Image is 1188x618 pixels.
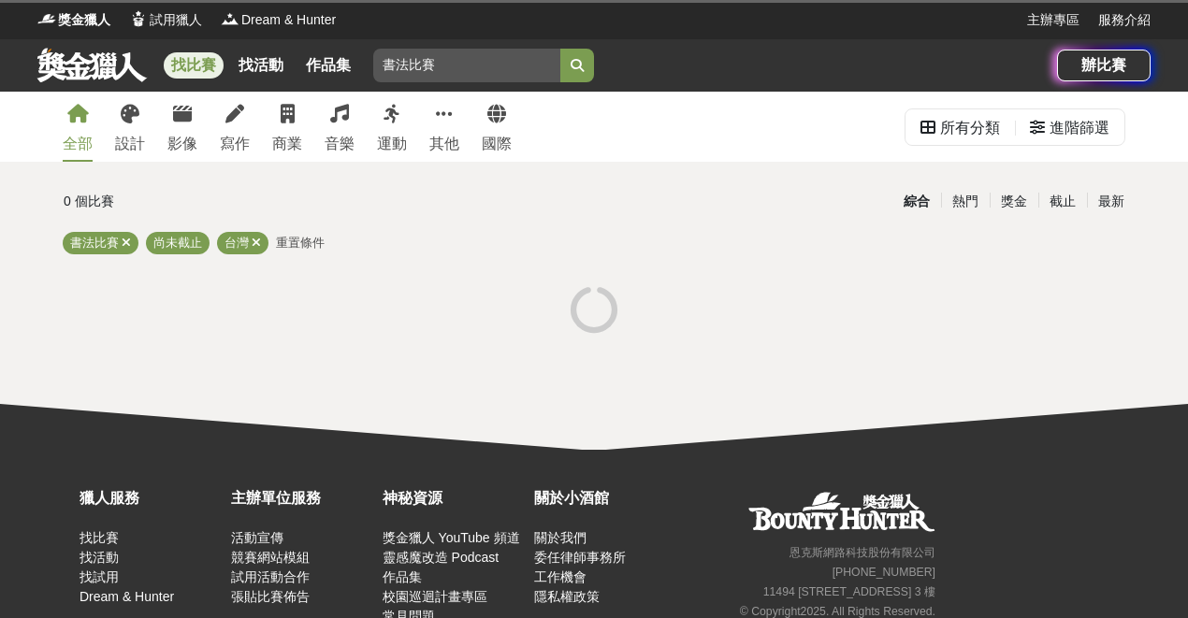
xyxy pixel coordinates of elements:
[1038,185,1087,218] div: 截止
[534,487,676,510] div: 關於小酒館
[153,236,202,250] span: 尚未截止
[231,589,310,604] a: 張貼比賽佈告
[383,569,422,584] a: 作品集
[383,487,525,510] div: 神秘資源
[231,52,291,79] a: 找活動
[231,550,310,565] a: 競賽網站模組
[276,236,325,250] span: 重置條件
[482,133,512,155] div: 國際
[272,133,302,155] div: 商業
[115,133,145,155] div: 設計
[325,92,355,162] a: 音樂
[790,546,935,559] small: 恩克斯網路科技股份有限公司
[383,530,520,545] a: 獎金獵人 YouTube 頻道
[80,569,119,584] a: 找試用
[383,589,487,604] a: 校園巡迴計畫專區
[941,185,990,218] div: 熱門
[167,133,197,155] div: 影像
[129,9,148,28] img: Logo
[325,133,355,155] div: 音樂
[129,10,202,30] a: Logo試用獵人
[58,10,110,30] span: 獎金獵人
[70,236,119,250] span: 書法比賽
[377,92,407,162] a: 運動
[373,49,560,82] input: 全球自行車設計比賽
[383,550,499,565] a: 靈感魔改造 Podcast
[37,10,110,30] a: Logo獎金獵人
[231,569,310,584] a: 試用活動合作
[80,530,119,545] a: 找比賽
[1087,185,1136,218] div: 最新
[833,566,935,579] small: [PHONE_NUMBER]
[534,550,626,565] a: 委任律師事務所
[272,92,302,162] a: 商業
[1057,50,1151,81] a: 辦比賽
[298,52,358,79] a: 作品集
[1050,109,1109,147] div: 進階篩選
[221,10,336,30] a: LogoDream & Hunter
[220,92,250,162] a: 寫作
[231,487,373,510] div: 主辦單位服務
[482,92,512,162] a: 國際
[892,185,941,218] div: 綜合
[80,550,119,565] a: 找活動
[241,10,336,30] span: Dream & Hunter
[115,92,145,162] a: 設計
[225,236,249,250] span: 台灣
[1027,10,1079,30] a: 主辦專區
[80,589,174,604] a: Dream & Hunter
[763,585,935,598] small: 11494 [STREET_ADDRESS] 3 樓
[429,92,459,162] a: 其他
[64,185,416,218] div: 0 個比賽
[221,9,239,28] img: Logo
[220,133,250,155] div: 寫作
[231,530,283,545] a: 活動宣傳
[164,52,224,79] a: 找比賽
[167,92,197,162] a: 影像
[940,109,1000,147] div: 所有分類
[80,487,222,510] div: 獵人服務
[740,605,935,618] small: © Copyright 2025 . All Rights Reserved.
[63,92,93,162] a: 全部
[37,9,56,28] img: Logo
[429,133,459,155] div: 其他
[63,133,93,155] div: 全部
[534,530,587,545] a: 關於我們
[1098,10,1151,30] a: 服務介紹
[534,589,600,604] a: 隱私權政策
[150,10,202,30] span: 試用獵人
[534,569,587,584] a: 工作機會
[377,133,407,155] div: 運動
[990,185,1038,218] div: 獎金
